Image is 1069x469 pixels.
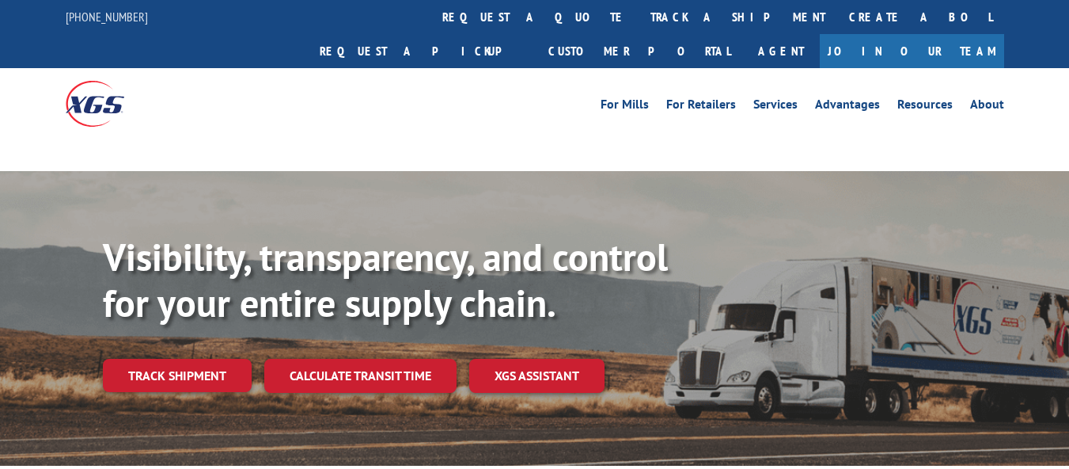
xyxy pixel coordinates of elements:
[103,359,252,392] a: Track shipment
[753,98,798,116] a: Services
[897,98,953,116] a: Resources
[970,98,1004,116] a: About
[536,34,742,68] a: Customer Portal
[103,232,668,327] b: Visibility, transparency, and control for your entire supply chain.
[469,359,605,393] a: XGS ASSISTANT
[308,34,536,68] a: Request a pickup
[742,34,820,68] a: Agent
[815,98,880,116] a: Advantages
[820,34,1004,68] a: Join Our Team
[264,359,457,393] a: Calculate transit time
[666,98,736,116] a: For Retailers
[601,98,649,116] a: For Mills
[66,9,148,25] a: [PHONE_NUMBER]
